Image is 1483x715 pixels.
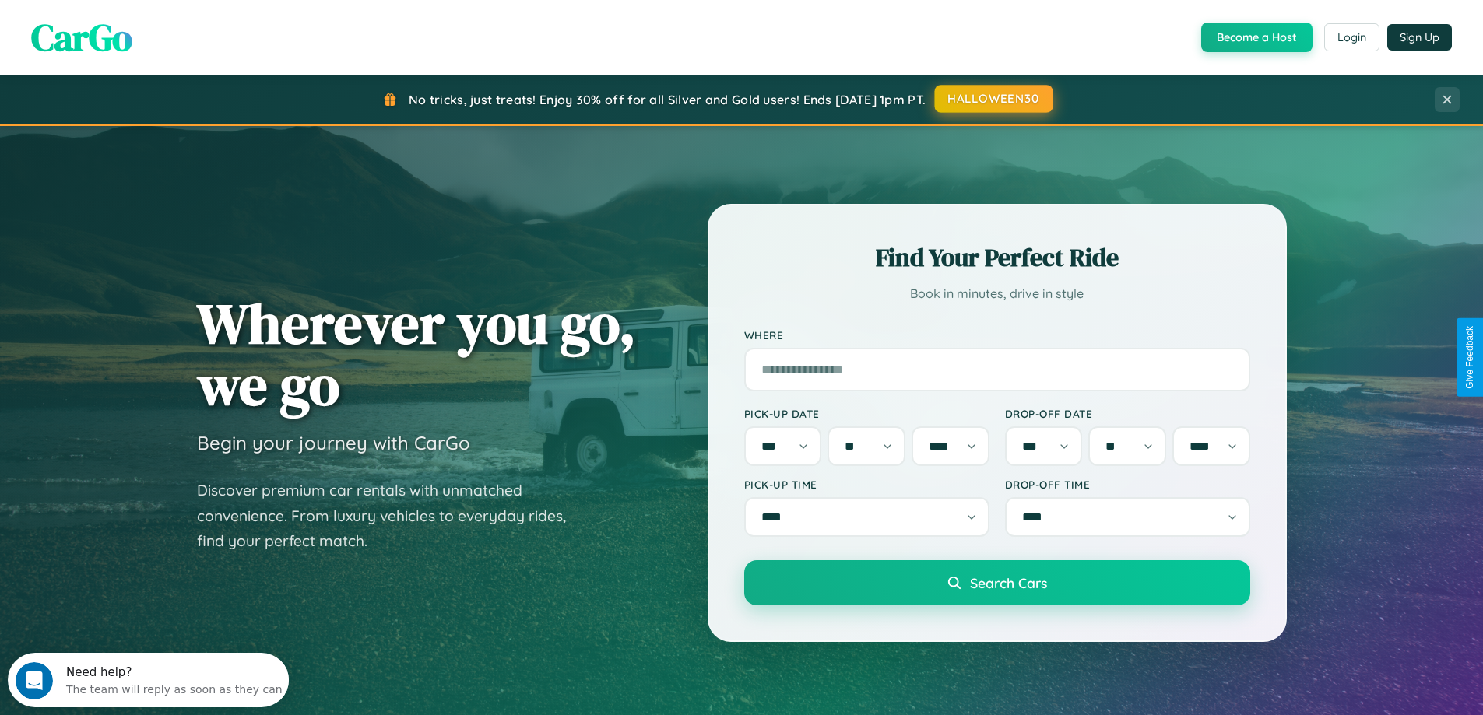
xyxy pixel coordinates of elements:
[409,92,926,107] span: No tricks, just treats! Enjoy 30% off for all Silver and Gold users! Ends [DATE] 1pm PT.
[1464,326,1475,389] div: Give Feedback
[6,6,290,49] div: Open Intercom Messenger
[744,282,1250,305] p: Book in minutes, drive in style
[1005,478,1250,491] label: Drop-off Time
[1201,23,1313,52] button: Become a Host
[197,293,636,415] h1: Wherever you go, we go
[744,328,1250,342] label: Where
[744,560,1250,605] button: Search Cars
[744,478,989,491] label: Pick-up Time
[935,85,1053,113] button: HALLOWEEN30
[31,12,132,63] span: CarGo
[1005,407,1250,420] label: Drop-off Date
[197,478,586,554] p: Discover premium car rentals with unmatched convenience. From luxury vehicles to everyday rides, ...
[8,653,289,707] iframe: Intercom live chat discovery launcher
[744,240,1250,275] h2: Find Your Perfect Ride
[1387,24,1452,51] button: Sign Up
[16,662,53,699] iframe: Intercom live chat
[197,431,470,454] h3: Begin your journey with CarGo
[58,13,275,26] div: Need help?
[744,407,989,420] label: Pick-up Date
[1324,23,1379,51] button: Login
[970,574,1047,591] span: Search Cars
[58,26,275,42] div: The team will reply as soon as they can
